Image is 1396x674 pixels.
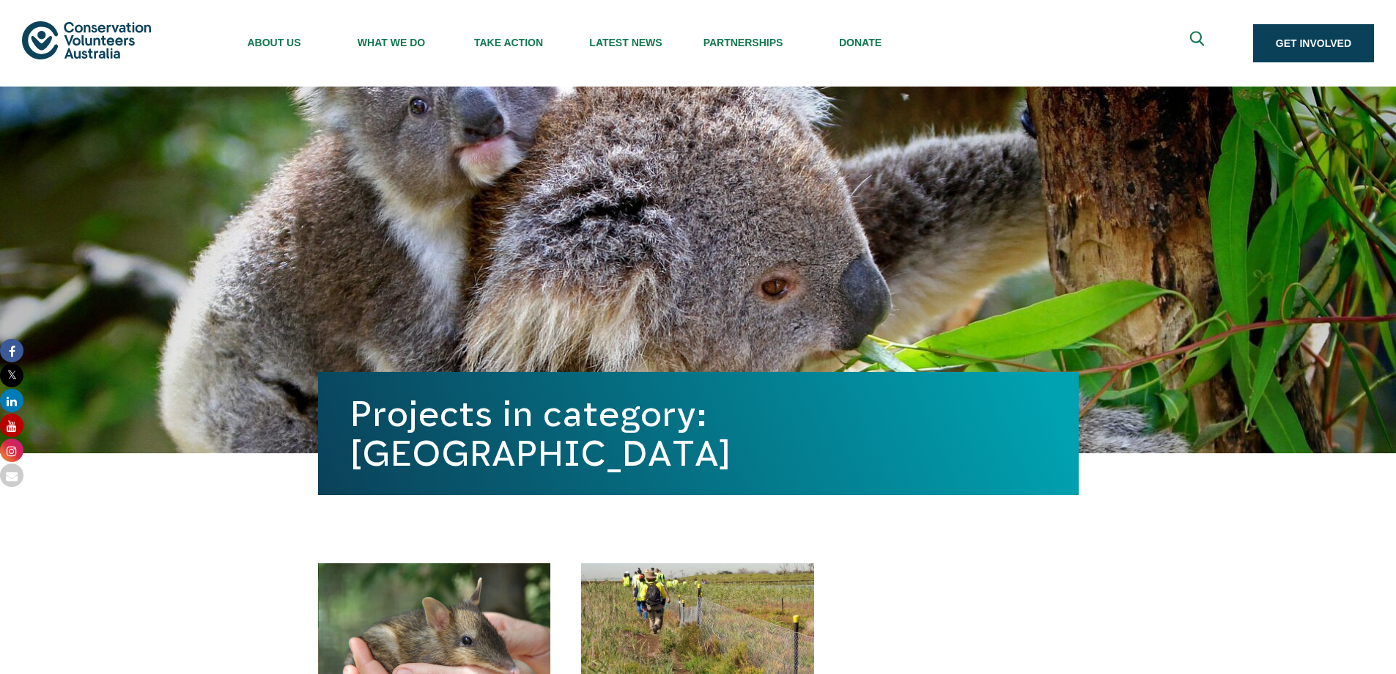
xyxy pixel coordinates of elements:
h1: Projects in category: [GEOGRAPHIC_DATA] [350,394,1046,473]
span: Donate [802,37,919,48]
span: Take Action [450,37,567,48]
span: Expand search box [1189,32,1208,56]
a: Get Involved [1253,24,1374,62]
img: logo.svg [22,21,151,59]
span: What We Do [333,37,450,48]
span: Partnerships [684,37,802,48]
button: Expand search box Close search box [1181,26,1216,61]
span: About Us [215,37,333,48]
span: Latest News [567,37,684,48]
